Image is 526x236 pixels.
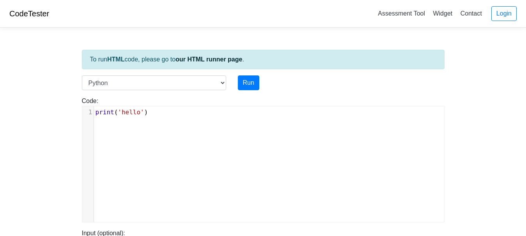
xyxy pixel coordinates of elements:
span: ( ) [96,108,148,116]
a: Login [491,6,517,21]
a: our HTML runner page [175,56,242,63]
a: Widget [430,7,455,20]
div: Code: [76,96,450,222]
button: Run [238,75,259,90]
span: print [96,108,114,116]
a: Contact [457,7,485,20]
strong: HTML [107,56,124,63]
span: 'hello' [118,108,144,116]
a: CodeTester [9,9,49,18]
div: To run code, please go to . [82,50,445,69]
a: Assessment Tool [375,7,428,20]
div: 1 [82,108,94,117]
